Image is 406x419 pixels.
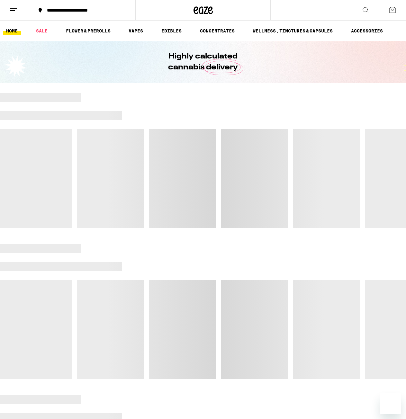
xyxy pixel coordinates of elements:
a: HOME [3,27,21,35]
a: EDIBLES [158,27,185,35]
a: CONCENTRATES [197,27,238,35]
a: FLOWER & PREROLLS [63,27,114,35]
a: SALE [33,27,51,35]
a: VAPES [125,27,146,35]
iframe: Button to launch messaging window [380,393,401,414]
a: ACCESSORIES [348,27,386,35]
a: WELLNESS, TINCTURES & CAPSULES [249,27,336,35]
h1: Highly calculated cannabis delivery [150,51,256,73]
